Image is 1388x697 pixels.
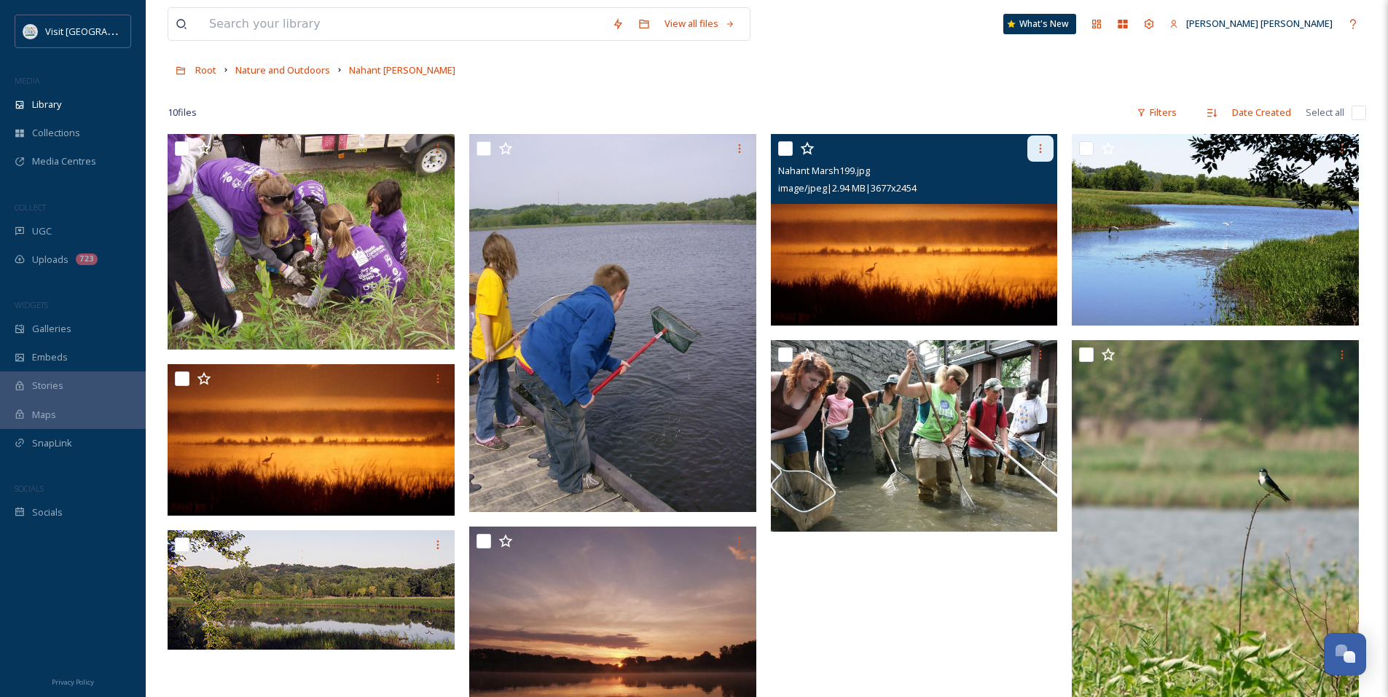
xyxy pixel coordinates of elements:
[1186,17,1333,30] span: [PERSON_NAME] [PERSON_NAME]
[15,299,48,310] span: WIDGETS
[1162,9,1340,38] a: [PERSON_NAME] [PERSON_NAME]
[45,24,158,38] span: Visit [GEOGRAPHIC_DATA]
[202,8,605,40] input: Search your library
[771,134,1058,326] img: Nahant Marsh199.jpg
[1129,98,1184,127] div: Filters
[76,253,98,265] div: 723
[168,530,455,650] img: nahant-marsh.png
[778,181,917,194] span: image/jpeg | 2.94 MB | 3677 x 2454
[349,61,455,79] a: Nahant [PERSON_NAME]
[52,677,94,687] span: Privacy Policy
[657,9,742,38] a: View all files
[195,61,216,79] a: Root
[235,63,330,76] span: Nature and Outdoors
[235,61,330,79] a: Nature and Outdoors
[32,408,56,422] span: Maps
[32,253,68,267] span: Uploads
[32,98,61,111] span: Library
[1225,98,1298,127] div: Date Created
[52,672,94,690] a: Privacy Policy
[195,63,216,76] span: Root
[15,483,44,494] span: SOCIALS
[32,436,72,450] span: SnapLink
[32,505,63,519] span: Socials
[32,154,96,168] span: Media Centres
[15,75,40,86] span: MEDIA
[32,224,52,238] span: UGC
[469,134,756,511] img: Picture 107 - 300 dpi.jpg
[1306,106,1344,119] span: Select all
[771,340,1058,532] img: Nahant Marsh Nets - 300 dpi.jpg
[168,134,455,350] img: NahantMarshCleanup2012apr22 300 dpi.jpg
[349,63,455,76] span: Nahant [PERSON_NAME]
[168,106,197,119] span: 10 file s
[32,322,71,336] span: Galleries
[1003,14,1076,34] a: What's New
[32,350,68,364] span: Embeds
[15,202,46,213] span: COLLECT
[168,364,455,516] img: Nahant Marsh-crop.JPG
[23,24,38,39] img: QCCVB_VISIT_vert_logo_4c_tagline_122019.svg
[32,379,63,393] span: Stories
[1072,134,1359,326] img: Marsh and Egrets 300 dpi.jpg
[32,126,80,140] span: Collections
[1324,633,1366,675] button: Open Chat
[778,164,870,177] span: Nahant Marsh199.jpg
